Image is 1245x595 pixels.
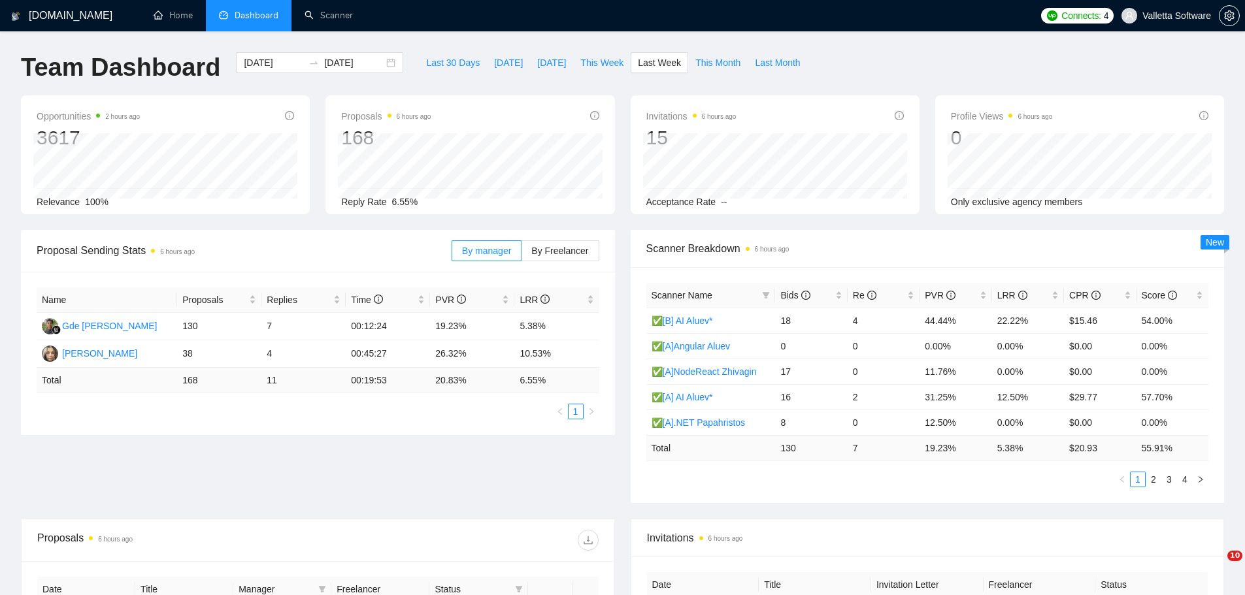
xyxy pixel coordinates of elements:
[37,242,452,259] span: Proposal Sending Stats
[85,197,108,207] span: 100%
[1137,359,1208,384] td: 0.00%
[992,359,1064,384] td: 0.00%
[531,246,588,256] span: By Freelancer
[775,435,847,460] td: 130
[261,313,346,340] td: 7
[1161,472,1177,487] li: 3
[305,10,353,21] a: searchScanner
[775,308,847,333] td: 18
[775,410,847,435] td: 8
[920,435,991,460] td: 19.23 %
[1193,472,1208,487] button: right
[992,410,1064,435] td: 0.00%
[646,240,1209,257] span: Scanner Breakdown
[1146,472,1161,487] a: 2
[920,333,991,359] td: 0.00%
[1064,410,1136,435] td: $0.00
[346,340,430,368] td: 00:45:27
[462,246,511,256] span: By manager
[578,530,599,551] button: download
[920,308,991,333] td: 44.44%
[895,111,904,120] span: info-circle
[351,295,382,305] span: Time
[177,313,261,340] td: 130
[182,293,246,307] span: Proposals
[520,295,550,305] span: LRR
[646,125,737,150] div: 15
[801,291,810,300] span: info-circle
[98,536,133,543] time: 6 hours ago
[646,108,737,124] span: Invitations
[261,368,346,393] td: 11
[1114,472,1130,487] button: left
[556,408,564,415] span: left
[457,295,466,304] span: info-circle
[37,125,140,150] div: 3617
[1137,308,1208,333] td: 54.00%
[1069,290,1100,300] span: CPR
[235,10,278,21] span: Dashboard
[997,290,1027,300] span: LRR
[920,359,991,384] td: 11.76%
[951,108,1053,124] span: Profile Views
[430,340,514,368] td: 26.32%
[430,313,514,340] td: 19.23%
[702,113,737,120] time: 6 hours ago
[1142,290,1177,300] span: Score
[580,56,623,70] span: This Week
[1137,435,1208,460] td: 55.91 %
[160,248,195,255] time: 6 hours ago
[631,52,688,73] button: Last Week
[1178,472,1192,487] a: 4
[590,111,599,120] span: info-circle
[261,287,346,313] th: Replies
[848,435,920,460] td: 7
[552,404,568,419] li: Previous Page
[775,384,847,410] td: 16
[925,290,955,300] span: PVR
[1193,472,1208,487] li: Next Page
[584,404,599,419] li: Next Page
[775,333,847,359] td: 0
[11,6,20,27] img: logo
[1018,291,1027,300] span: info-circle
[652,366,757,377] a: ✅[A]NodeReact Zhivagin
[397,113,431,120] time: 6 hours ago
[1137,410,1208,435] td: 0.00%
[920,410,991,435] td: 12.50%
[318,585,326,593] span: filter
[638,56,681,70] span: Last Week
[1201,551,1232,582] iframe: Intercom live chat
[1219,5,1240,26] button: setting
[1137,333,1208,359] td: 0.00%
[568,404,584,419] li: 1
[588,408,595,415] span: right
[21,52,220,83] h1: Team Dashboard
[646,435,776,460] td: Total
[951,125,1053,150] div: 0
[708,535,743,542] time: 6 hours ago
[285,111,294,120] span: info-circle
[177,340,261,368] td: 38
[1114,472,1130,487] li: Previous Page
[1064,308,1136,333] td: $15.46
[848,359,920,384] td: 0
[1061,8,1101,23] span: Connects:
[42,318,58,334] img: GK
[1064,435,1136,460] td: $ 20.93
[37,530,318,551] div: Proposals
[419,52,487,73] button: Last 30 Days
[721,197,727,207] span: --
[308,57,319,68] span: swap-right
[992,435,1064,460] td: 5.38 %
[584,404,599,419] button: right
[1047,10,1057,21] img: upwork-logo.png
[514,368,599,393] td: 6.55 %
[1130,472,1146,487] li: 1
[992,308,1064,333] td: 22.22%
[426,56,480,70] span: Last 30 Days
[1137,384,1208,410] td: 57.70%
[494,56,523,70] span: [DATE]
[848,384,920,410] td: 2
[647,530,1208,546] span: Invitations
